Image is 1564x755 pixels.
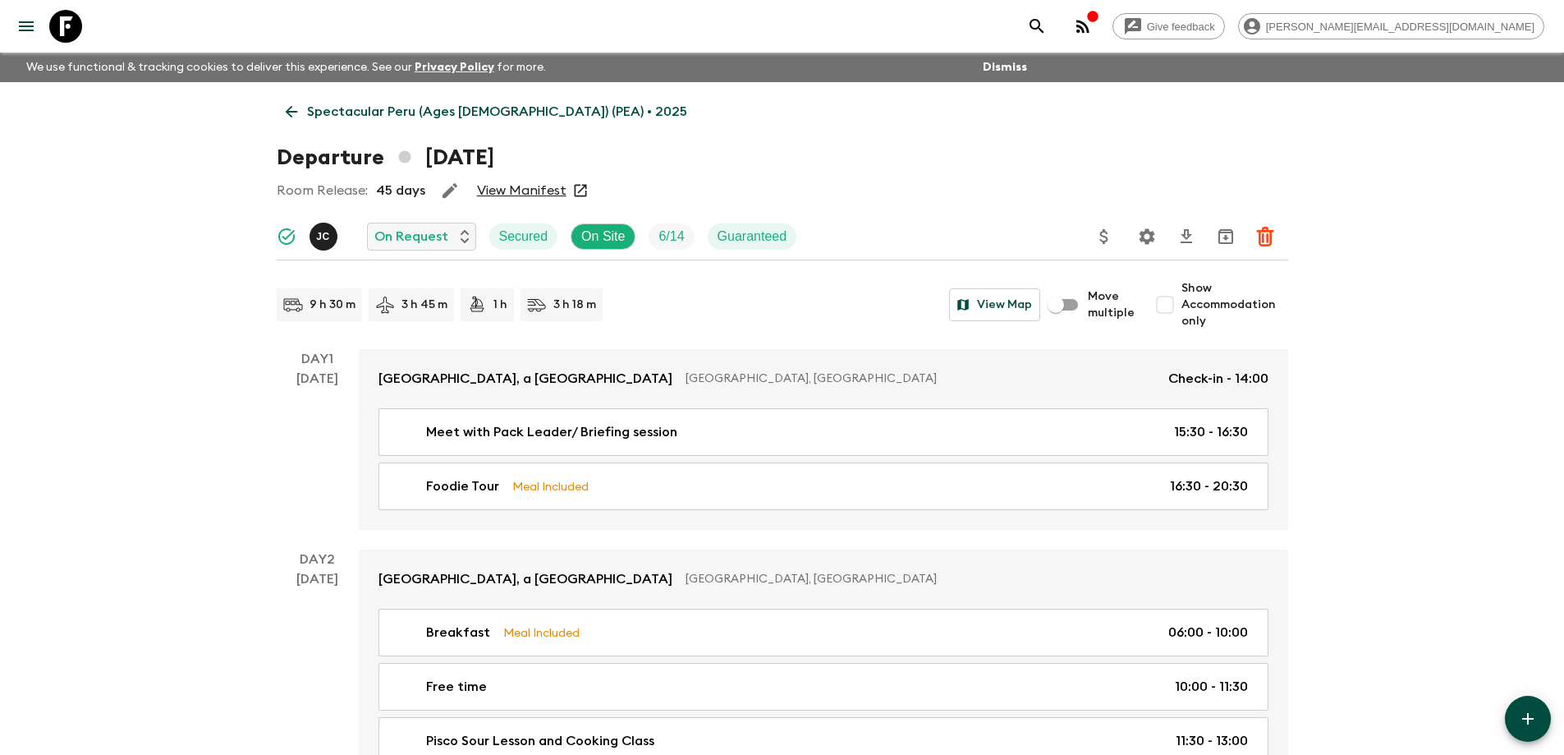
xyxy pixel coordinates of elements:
[1257,21,1543,33] span: [PERSON_NAME][EMAIL_ADDRESS][DOMAIN_NAME]
[686,371,1155,387] p: [GEOGRAPHIC_DATA], [GEOGRAPHIC_DATA]
[581,227,625,246] p: On Site
[277,349,359,369] p: Day 1
[426,623,490,642] p: Breakfast
[1131,220,1163,253] button: Settings
[493,297,507,313] p: 1 h
[1181,280,1288,329] span: Show Accommodation only
[359,349,1288,408] a: [GEOGRAPHIC_DATA], a [GEOGRAPHIC_DATA][GEOGRAPHIC_DATA], [GEOGRAPHIC_DATA]Check-in - 14:00
[979,56,1031,79] button: Dismiss
[477,182,566,199] a: View Manifest
[296,369,338,530] div: [DATE]
[310,223,341,251] button: JC
[20,53,553,82] p: We use functional & tracking cookies to deliver this experience. See our for more.
[1175,677,1248,697] p: 10:00 - 11:30
[1088,220,1121,253] button: Update Price, Early Bird Discount and Costs
[949,288,1040,321] button: View Map
[658,227,684,246] p: 6 / 14
[426,422,677,442] p: Meet with Pack Leader/ Briefing session
[277,141,494,174] h1: Departure [DATE]
[1238,13,1544,39] div: [PERSON_NAME][EMAIL_ADDRESS][DOMAIN_NAME]
[718,227,787,246] p: Guaranteed
[277,227,296,246] svg: Synced Successfully
[503,624,580,642] p: Meal Included
[277,95,696,128] a: Spectacular Peru (Ages [DEMOGRAPHIC_DATA]) (PEA) • 2025
[499,227,548,246] p: Secured
[571,223,635,250] div: On Site
[686,571,1255,587] p: [GEOGRAPHIC_DATA], [GEOGRAPHIC_DATA]
[378,463,1268,510] a: Foodie TourMeal Included16:30 - 20:30
[489,223,558,250] div: Secured
[1170,476,1248,496] p: 16:30 - 20:30
[277,550,359,569] p: Day 2
[277,181,368,200] p: Room Release:
[1170,220,1203,253] button: Download CSV
[359,550,1288,609] a: [GEOGRAPHIC_DATA], a [GEOGRAPHIC_DATA][GEOGRAPHIC_DATA], [GEOGRAPHIC_DATA]
[1112,13,1225,39] a: Give feedback
[307,102,687,122] p: Spectacular Peru (Ages [DEMOGRAPHIC_DATA]) (PEA) • 2025
[1174,422,1248,442] p: 15:30 - 16:30
[1249,220,1282,253] button: Delete
[310,228,341,241] span: Julio Camacho
[401,297,447,313] p: 3 h 45 m
[426,731,654,751] p: Pisco Sour Lesson and Cooking Class
[1020,10,1053,43] button: search adventures
[316,230,330,243] p: J C
[378,408,1268,456] a: Meet with Pack Leader/ Briefing session15:30 - 16:30
[1168,369,1268,389] p: Check-in - 14:00
[378,369,672,389] p: [GEOGRAPHIC_DATA], a [GEOGRAPHIC_DATA]
[415,62,494,73] a: Privacy Policy
[376,181,425,200] p: 45 days
[553,297,596,313] p: 3 h 18 m
[426,476,499,496] p: Foodie Tour
[1209,220,1242,253] button: Archive (Completed, Cancelled or Unsynced Departures only)
[10,10,43,43] button: menu
[378,663,1268,711] a: Free time10:00 - 11:30
[1138,21,1224,33] span: Give feedback
[1088,288,1135,321] span: Move multiple
[374,227,448,246] p: On Request
[649,223,694,250] div: Trip Fill
[426,677,487,697] p: Free time
[310,297,355,313] p: 9 h 30 m
[1176,731,1248,751] p: 11:30 - 13:00
[1168,623,1248,642] p: 06:00 - 10:00
[378,609,1268,656] a: BreakfastMeal Included06:00 - 10:00
[378,569,672,589] p: [GEOGRAPHIC_DATA], a [GEOGRAPHIC_DATA]
[512,477,589,495] p: Meal Included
